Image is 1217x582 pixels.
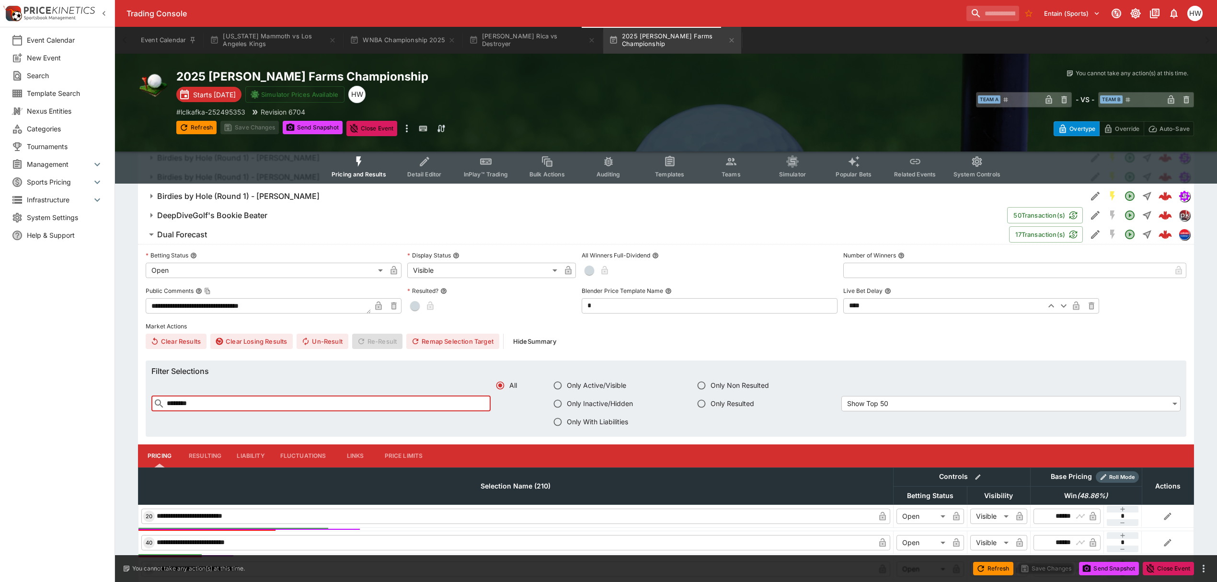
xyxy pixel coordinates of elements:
span: Betting Status [896,490,964,501]
button: 50Transaction(s) [1007,207,1083,223]
img: pricekinetics [1179,210,1190,221]
span: Nexus Entities [27,106,103,116]
button: Connected to PK [1108,5,1125,22]
button: SGM Disabled [1104,226,1121,243]
span: Bulk Actions [529,171,565,178]
span: Templates [655,171,684,178]
button: Betting Status [190,252,197,259]
p: Betting Status [146,251,188,259]
em: ( 48.86 %) [1077,490,1108,501]
button: Edit Detail [1087,187,1104,205]
button: Price Limits [377,444,431,467]
span: Simulator [779,171,806,178]
button: Refresh [973,562,1013,575]
span: Only With Liabilities [567,417,628,427]
button: Birdies by Hole (Round 1) - [PERSON_NAME] [138,186,1087,206]
button: more [401,121,413,136]
div: Open [896,509,949,524]
span: System Settings [27,212,103,222]
button: Straight [1138,226,1156,243]
div: Visible [407,263,561,278]
button: Edit Detail [1087,207,1104,224]
img: simulator [1179,191,1190,201]
button: Straight [1138,187,1156,205]
button: Pricing [138,444,181,467]
span: Team A [978,95,1000,104]
span: Popular Bets [836,171,872,178]
p: Revision 6704 [261,107,305,117]
p: All Winners Full-Dividend [582,251,650,259]
button: Select Tenant [1038,6,1106,21]
div: Show Top 50 [841,396,1181,411]
button: more [1198,563,1209,574]
div: 0317636c-aa44-4354-b2c4-87244f0f721a [1159,209,1172,222]
button: Bulk edit [972,471,984,483]
h6: - VS - [1076,94,1094,105]
img: logo-cerberus--red.svg [1159,189,1172,203]
button: Un-Result [297,334,348,349]
img: lclkafka [1179,229,1190,240]
div: Harry Walker [348,86,366,103]
span: Teams [722,171,741,178]
p: Live Bet Delay [843,287,883,295]
button: Documentation [1146,5,1163,22]
span: Only Inactive/Hidden [567,398,633,408]
p: Display Status [407,251,451,259]
button: All Winners Full-Dividend [652,252,659,259]
div: Visible [970,509,1012,524]
span: Pricing and Results [332,171,386,178]
img: logo-cerberus--red.svg [1159,209,1172,222]
span: Related Events [894,171,936,178]
p: Copy To Clipboard [176,107,245,117]
img: PriceKinetics Logo [3,4,22,23]
button: Send Snapshot [283,121,343,134]
p: Starts [DATE] [193,90,236,100]
button: HideSummary [507,334,562,349]
span: Only Active/Visible [567,380,626,390]
div: Base Pricing [1047,471,1096,483]
span: Categories [27,124,103,134]
p: Public Comments [146,287,194,295]
button: Straight [1138,207,1156,224]
th: Controls [893,467,1030,486]
a: 60649b24-d2ef-4d89-911b-7ea6c831417c [1156,225,1175,244]
input: search [966,6,1019,21]
span: Re-Result [352,334,402,349]
p: Resulted? [407,287,438,295]
button: Override [1099,121,1144,136]
button: Clear Losing Results [210,334,293,349]
span: Management [27,159,92,169]
img: PriceKinetics [24,7,95,14]
img: Sportsbook Management [24,16,76,20]
button: Display Status [453,252,459,259]
p: You cannot take any action(s) at this time. [132,564,245,573]
p: You cannot take any action(s) at this time. [1076,69,1188,78]
button: Number of Winners [898,252,905,259]
img: golf.png [138,69,169,100]
button: WNBA Championship 2025 [344,27,461,54]
span: Win(48.86%) [1054,490,1118,501]
button: Overtype [1054,121,1100,136]
span: Roll Mode [1105,473,1139,481]
button: Open [1121,187,1138,205]
button: Resulting [181,444,229,467]
div: 60649b24-d2ef-4d89-911b-7ea6c831417c [1159,228,1172,241]
button: Open [1121,226,1138,243]
button: Toggle light/dark mode [1127,5,1144,22]
svg: Open [1124,210,1136,221]
p: Blender Price Template Name [582,287,663,295]
p: Number of Winners [843,251,896,259]
div: pricekinetics [1179,210,1190,221]
button: Notifications [1165,5,1183,22]
span: All [509,380,517,390]
div: Event type filters [324,150,1008,184]
h6: DeepDiveGolf's Bookie Beater [157,210,267,221]
span: System Controls [953,171,1000,178]
div: Show/hide Price Roll mode configuration. [1096,471,1139,483]
p: Override [1115,124,1139,134]
span: Infrastructure [27,195,92,205]
span: Team B [1100,95,1123,104]
span: Tournaments [27,141,103,151]
button: [US_STATE] Mammoth vs Los Angeles Kings [204,27,342,54]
